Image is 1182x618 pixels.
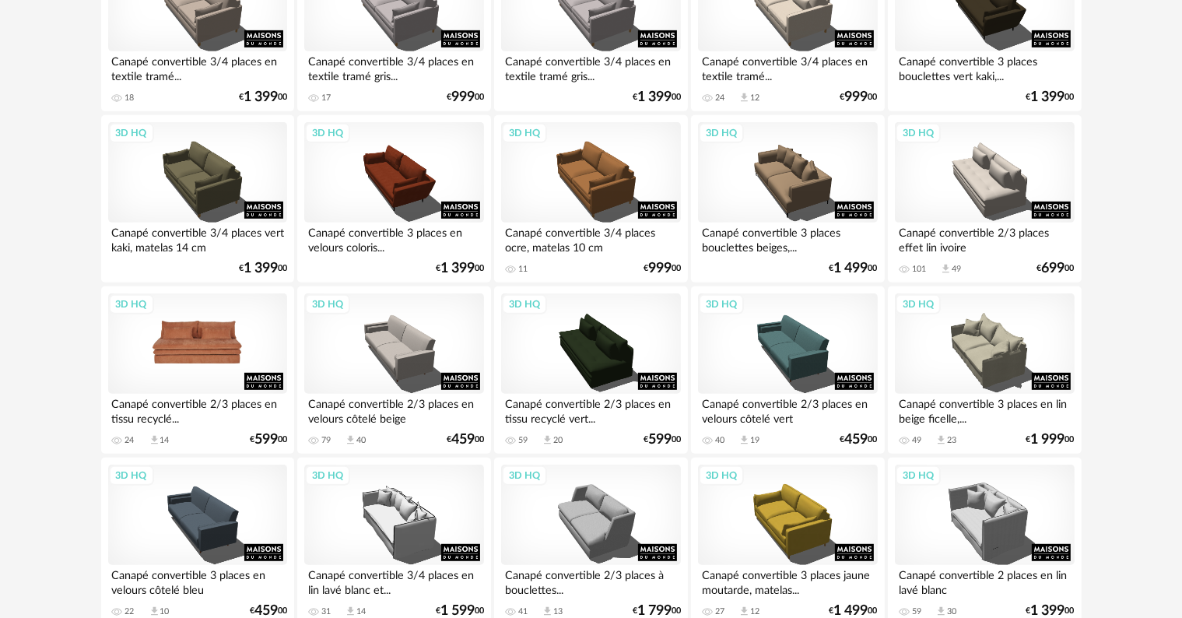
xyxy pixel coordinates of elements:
div: Canapé convertible 2 places en lin lavé blanc [895,565,1074,596]
div: 40 [356,435,366,446]
div: Canapé convertible 2/3 places à bouclettes... [501,565,680,596]
div: 79 [321,435,331,446]
div: 14 [356,606,366,617]
div: € 00 [447,92,484,103]
a: 3D HQ Canapé convertible 3 places en lin beige ficelle,... 49 Download icon 23 €1 99900 [888,286,1081,455]
span: 599 [254,434,278,445]
div: Canapé convertible 3 places bouclettes vert kaki,... [895,51,1074,83]
div: 14 [160,435,170,446]
div: € 00 [447,434,484,445]
div: 3D HQ [896,123,941,143]
div: 30 [947,606,956,617]
div: 3D HQ [109,294,154,314]
div: Canapé convertible 3 places bouclettes beiges,... [698,223,877,254]
div: 49 [952,264,961,275]
div: € 00 [644,434,681,445]
div: € 00 [1037,263,1075,274]
span: 1 599 [440,606,475,616]
div: 23 [947,435,956,446]
div: Canapé convertible 2/3 places en velours côtelé beige [304,394,483,425]
div: 3D HQ [896,294,941,314]
div: € 00 [633,92,681,103]
span: Download icon [345,606,356,617]
span: Download icon [738,434,750,446]
div: 3D HQ [305,123,350,143]
span: Download icon [149,606,160,617]
a: 3D HQ Canapé convertible 2/3 places en velours côtelé beige 79 Download icon 40 €45900 [297,286,490,455]
div: 3D HQ [502,123,547,143]
div: 18 [125,93,135,104]
a: 3D HQ Canapé convertible 2/3 places effet lin ivoire 101 Download icon 49 €69900 [888,115,1081,283]
div: 3D HQ [699,465,744,486]
span: 1 399 [1031,606,1065,616]
span: Download icon [542,606,553,617]
div: € 00 [1026,434,1075,445]
span: Download icon [149,434,160,446]
span: 599 [648,434,672,445]
div: € 00 [250,434,287,445]
div: 31 [321,606,331,617]
div: 3D HQ [109,123,154,143]
div: 59 [518,435,528,446]
a: 3D HQ Canapé convertible 3 places en velours coloris... €1 39900 [297,115,490,283]
span: 459 [451,434,475,445]
span: 459 [845,434,868,445]
div: 40 [715,435,724,446]
div: 11 [518,264,528,275]
div: 12 [750,93,759,104]
span: 459 [254,606,278,616]
div: Canapé convertible 3 places jaune moutarde, matelas... [698,565,877,596]
div: 101 [912,264,926,275]
div: Canapé convertible 3 places en lin beige ficelle,... [895,394,1074,425]
div: 3D HQ [502,294,547,314]
div: € 00 [840,434,878,445]
span: 1 399 [440,263,475,274]
div: 12 [750,606,759,617]
span: 699 [1042,263,1065,274]
div: € 00 [239,92,287,103]
a: 3D HQ Canapé convertible 2/3 places en velours côtelé vert 40 Download icon 19 €45900 [691,286,884,455]
span: Download icon [738,92,750,104]
span: 1 399 [244,92,278,103]
div: 17 [321,93,331,104]
div: € 00 [436,606,484,616]
div: Canapé convertible 2/3 places en velours côtelé vert [698,394,877,425]
span: 999 [845,92,868,103]
span: Download icon [345,434,356,446]
div: Canapé convertible 3/4 places en textile tramé gris... [501,51,680,83]
span: 1 499 [834,263,868,274]
div: 10 [160,606,170,617]
div: 20 [553,435,563,446]
div: 27 [715,606,724,617]
span: 1 499 [834,606,868,616]
div: Canapé convertible 3 places en velours côtelé bleu [108,565,287,596]
div: 22 [125,606,135,617]
span: Download icon [542,434,553,446]
div: Canapé convertible 3/4 places vert kaki, matelas 14 cm [108,223,287,254]
span: 1 399 [1031,92,1065,103]
div: Canapé convertible 3/4 places ocre, matelas 10 cm [501,223,680,254]
div: 24 [125,435,135,446]
div: 3D HQ [109,465,154,486]
div: Canapé convertible 3/4 places en lin lavé blanc et... [304,565,483,596]
div: 49 [912,435,921,446]
div: Canapé convertible 2/3 places en tissu recyclé... [108,394,287,425]
div: 3D HQ [502,465,547,486]
div: € 00 [830,606,878,616]
div: € 00 [1026,606,1075,616]
div: 3D HQ [699,294,744,314]
div: Canapé convertible 2/3 places effet lin ivoire [895,223,1074,254]
span: 1 399 [637,92,672,103]
span: 999 [451,92,475,103]
span: Download icon [935,606,947,617]
div: € 00 [830,263,878,274]
span: 1 399 [244,263,278,274]
span: 999 [648,263,672,274]
div: 19 [750,435,759,446]
a: 3D HQ Canapé convertible 3 places bouclettes beiges,... €1 49900 [691,115,884,283]
div: 3D HQ [699,123,744,143]
div: € 00 [239,263,287,274]
div: € 00 [840,92,878,103]
div: 59 [912,606,921,617]
span: Download icon [935,434,947,446]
